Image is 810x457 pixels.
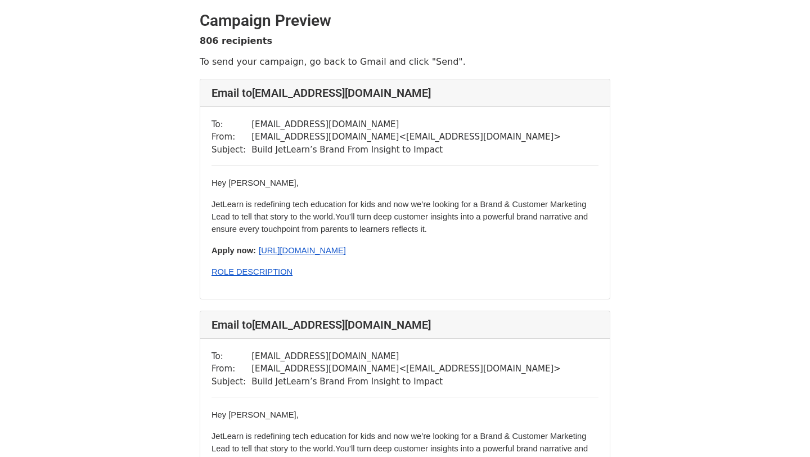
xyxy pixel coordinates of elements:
span: JetLearn is redefining tech education for kids and now we’re looking for a Brand & Customer Marke... [211,200,588,221]
h4: Email to [EMAIL_ADDRESS][DOMAIN_NAME] [211,318,598,331]
td: From: [211,131,251,144]
span: [URL][DOMAIN_NAME] [259,246,346,255]
td: Subject: [211,144,251,156]
p: To send your campaign, go back to Gmail and click "Send". [200,56,610,68]
td: To: [211,118,251,131]
td: From: [211,362,251,375]
td: [EMAIL_ADDRESS][DOMAIN_NAME] [251,118,561,131]
a: [URL][DOMAIN_NAME] [256,245,346,256]
td: Build JetLearn’s Brand From Insight to Impact [251,144,561,156]
span: Hey [PERSON_NAME], [211,178,299,187]
strong: 806 recipients [200,35,272,46]
td: [EMAIL_ADDRESS][DOMAIN_NAME] < [EMAIL_ADDRESS][DOMAIN_NAME] > [251,131,561,144]
a: ROLE DESCRIPTION [211,266,292,277]
td: To: [211,350,251,363]
td: Subject: [211,375,251,388]
span: You’ll turn deep customer insights into a powerful brand narrative and ensure every touchpoint fr... [211,212,590,234]
span: JetLearn is redefining tech education for kids and now we’re looking for a Brand & Customer Marke... [211,432,588,453]
span: Apply now: [211,246,256,255]
td: [EMAIL_ADDRESS][DOMAIN_NAME] [251,350,561,363]
td: Build JetLearn’s Brand From Insight to Impact [251,375,561,388]
span: ROLE DESCRIPTION [211,267,292,276]
h4: Email to [EMAIL_ADDRESS][DOMAIN_NAME] [211,86,598,100]
h2: Campaign Preview [200,11,610,30]
td: [EMAIL_ADDRESS][DOMAIN_NAME] < [EMAIL_ADDRESS][DOMAIN_NAME] > [251,362,561,375]
span: Hey [PERSON_NAME], [211,410,299,419]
